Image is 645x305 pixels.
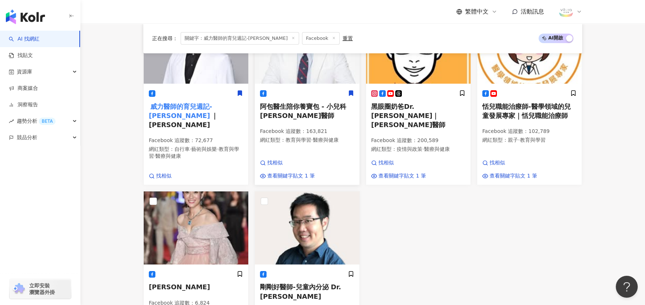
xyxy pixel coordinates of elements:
span: 恬兒職能治療師-醫學領域的兒童發展專家｜恬兒職能治療師 [482,103,570,119]
a: KOL Avatar阿包醫生陪你養寶包 - 小兒科[PERSON_NAME]醫師Facebook 追蹤數：163,821網紅類型：教育與學習·醫療與健康找相似查看關鍵字貼文 1 筆 [254,10,360,185]
span: 正在搜尋 ： [152,35,178,41]
span: 找相似 [490,159,505,167]
span: [PERSON_NAME] [149,283,210,291]
span: 立即安裝 瀏覽器外掛 [29,282,55,296]
img: chrome extension [12,283,26,295]
span: · [518,137,520,143]
a: chrome extension立即安裝 瀏覽器外掛 [10,279,71,299]
mark: 威力醫師的育兒週記-[PERSON_NAME] [149,101,212,121]
span: 醫療與健康 [313,137,338,143]
p: 網紅類型 ： [482,137,577,144]
iframe: Help Scout Beacon - Open [616,276,638,298]
a: KOL Avatar恬兒職能治療師-醫學領域的兒童發展專家｜恬兒職能治療師Facebook 追蹤數：102,789網紅類型：親子·教育與學習找相似查看關鍵字貼文 1 筆 [477,10,582,185]
p: Facebook 追蹤數 ： 72,677 [149,137,243,144]
span: 醫療與健康 [155,153,181,159]
span: · [154,153,155,159]
span: 藝術與娛樂 [191,146,217,152]
span: 查看關鍵字貼文 1 筆 [267,172,315,180]
img: KOL Avatar [255,191,359,264]
a: KOL Avatar黑眼圈奶爸Dr. [PERSON_NAME]｜[PERSON_NAME]醫師Facebook 追蹤數：200,589網紅類型：疫情與政策·醫療與健康找相似查看關鍵字貼文 1 筆 [366,10,471,185]
span: 自行車 [174,146,190,152]
span: 查看關鍵字貼文 1 筆 [378,172,426,180]
span: 疫情與政策 [397,146,422,152]
p: Facebook 追蹤數 ： 102,789 [482,128,577,135]
span: 教育與學習 [286,137,311,143]
p: 網紅類型 ： [371,146,465,153]
p: 網紅類型 ： [260,137,354,144]
span: · [217,146,218,152]
a: 找相似 [260,159,315,167]
span: · [190,146,191,152]
div: BETA [39,118,56,125]
a: 找相似 [482,159,537,167]
a: searchAI 找網紅 [9,35,39,43]
img: logo [6,9,45,24]
p: Facebook 追蹤數 ： 163,821 [260,128,354,135]
p: 網紅類型 ： [149,146,243,160]
div: 重置 [343,35,353,41]
a: 找貼文 [9,52,33,59]
span: 教育與學習 [520,137,545,143]
span: 黑眼圈奶爸Dr. [PERSON_NAME]｜[PERSON_NAME]醫師 [371,103,445,129]
span: 找相似 [267,159,283,167]
span: Facebook [302,32,340,45]
a: 找相似 [371,159,426,167]
span: 資源庫 [17,64,32,80]
span: 查看關鍵字貼文 1 筆 [490,172,537,180]
a: 查看關鍵字貼文 1 筆 [482,172,537,180]
a: 商案媒合 [9,85,38,92]
a: 洞察報告 [9,101,38,108]
span: rise [9,119,14,124]
span: · [311,137,313,143]
a: 找相似 [149,172,171,180]
a: KOL Avatar威力醫師的育兒週記-[PERSON_NAME]｜[PERSON_NAME]Facebook 追蹤數：72,677網紅類型：自行車·藝術與娛樂·教育與學習·醫療與健康找相似 [143,10,249,185]
span: 找相似 [378,159,394,167]
span: 找相似 [156,172,171,180]
p: Facebook 追蹤數 ： 200,589 [371,137,465,144]
img: KOL Avatar [144,191,248,264]
span: · [422,146,424,152]
a: 查看關鍵字貼文 1 筆 [371,172,426,180]
span: 剛剛好醫師-兒童內分泌 Dr. [PERSON_NAME] [260,283,341,300]
span: 阿包醫生陪你養寶包 - 小兒科[PERSON_NAME]醫師 [260,103,346,119]
span: 繁體中文 [465,8,489,16]
span: 醫療與健康 [424,146,449,152]
span: 活動訊息 [521,8,544,15]
span: 親子 [508,137,518,143]
span: 關鍵字：威力醫師的育兒週記-[PERSON_NAME] [181,32,299,45]
span: 趨勢分析 [17,113,56,129]
a: 查看關鍵字貼文 1 筆 [260,172,315,180]
img: 289788395_109780741784748_5251775858296387965_n.jpg [559,5,573,19]
span: 競品分析 [17,129,37,146]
